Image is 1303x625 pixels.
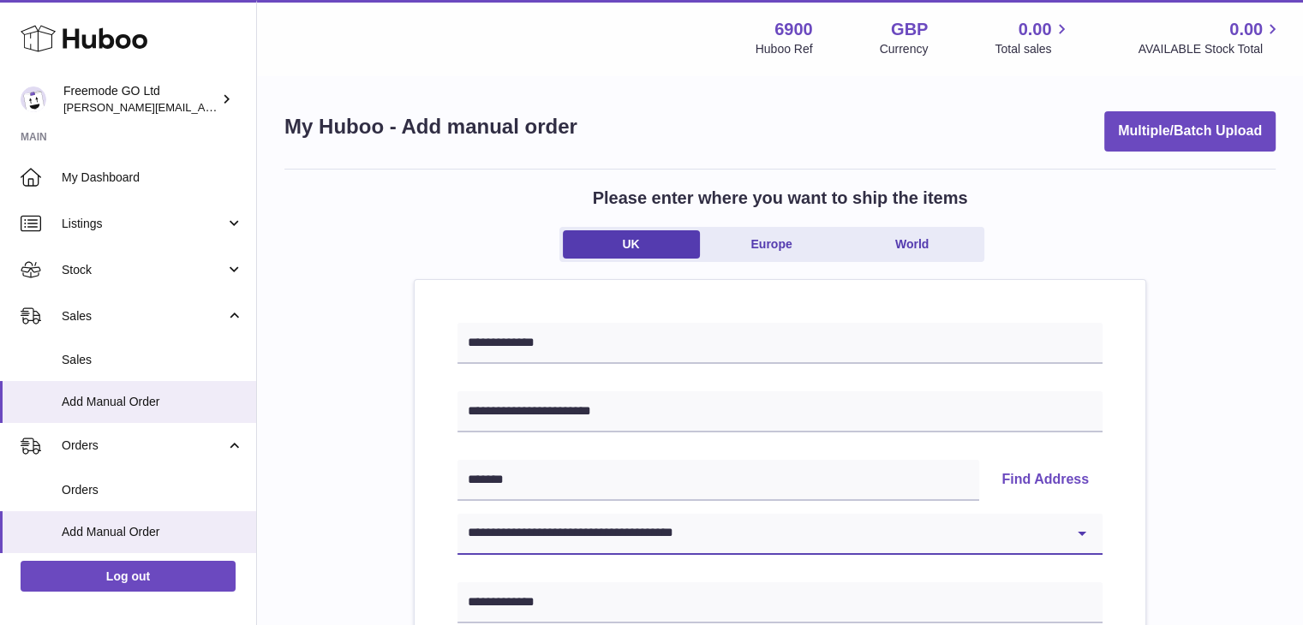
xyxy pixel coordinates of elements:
strong: GBP [891,18,928,41]
strong: 6900 [774,18,813,41]
h2: Please enter where you want to ship the items [593,187,968,210]
span: Sales [62,308,225,324]
a: World [844,230,981,259]
a: 0.00 Total sales [995,18,1071,57]
img: lenka.smikniarova@gioteck.com [21,86,46,112]
span: My Dashboard [62,170,243,186]
a: 0.00 AVAILABLE Stock Total [1138,18,1282,57]
button: Find Address [988,460,1103,501]
h1: My Huboo - Add manual order [284,113,577,140]
span: [PERSON_NAME][EMAIL_ADDRESS][DOMAIN_NAME] [63,100,344,114]
a: Europe [703,230,840,259]
div: Huboo Ref [756,41,813,57]
span: Orders [62,437,225,454]
div: Freemode GO Ltd [63,83,218,116]
span: Stock [62,262,225,278]
span: Add Manual Order [62,524,243,540]
span: 0.00 [1229,18,1263,41]
button: Multiple/Batch Upload [1104,111,1276,152]
span: Orders [62,482,243,498]
a: Log out [21,561,236,592]
span: Listings [62,216,225,232]
a: UK [563,230,700,259]
div: Currency [880,41,929,57]
span: Add Manual Order [62,394,243,410]
span: AVAILABLE Stock Total [1138,41,1282,57]
span: Sales [62,352,243,368]
span: 0.00 [1019,18,1052,41]
span: Total sales [995,41,1071,57]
